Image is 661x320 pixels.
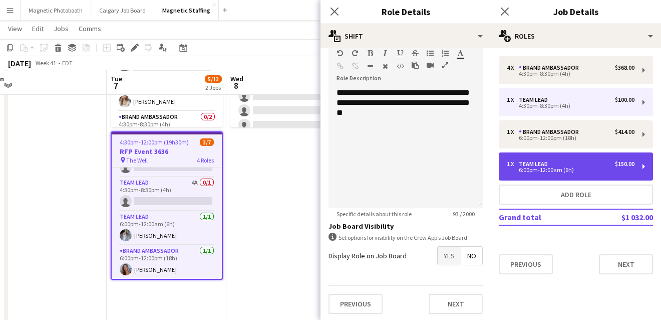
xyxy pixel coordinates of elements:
button: HTML Code [397,62,404,70]
span: View [8,24,22,33]
button: Bold [367,49,374,57]
span: 3/7 [200,138,214,146]
a: Edit [28,22,48,35]
div: 1 x [507,128,519,135]
span: 5/13 [205,75,222,83]
div: 4:30pm-8:30pm (4h) [507,103,634,108]
div: Roles [491,24,661,48]
div: $414.00 [615,128,634,135]
div: [DATE] [8,58,31,68]
div: 6:00pm-12:00am (6h) [507,168,634,173]
h3: Job Details [491,5,661,18]
span: 4:30pm-12:00pm (19h30m) (Wed) [120,138,200,146]
button: Horizontal Line [367,62,374,70]
span: 8 [229,80,243,91]
div: 6:00pm-12:00pm (18h) [507,135,634,140]
span: No [461,247,482,265]
app-card-role: Brand Ambassador1/16:00pm-12:00pm (18h)[PERSON_NAME] [112,245,222,279]
span: Yes [438,247,461,265]
app-card-role: Team Lead1/16:00pm-12:00am (6h)[PERSON_NAME] [112,211,222,245]
td: Grand total [499,209,590,225]
span: Wed [230,74,243,83]
app-card-role: Brand Ambassador0/24:30pm-8:30pm (4h) [111,111,223,160]
a: Comms [75,22,105,35]
app-job-card: 4:30pm-12:00pm (19h30m) (Wed)3/7RFP Event 3636 The Well4 Roles Team Lead4A0/14:30pm-8:30pm (4h) T... [111,131,223,280]
button: Strikethrough [412,49,419,57]
div: $368.00 [615,64,634,71]
button: Redo [352,49,359,57]
app-card-role: Team Lead4A0/14:30pm-8:30pm (4h) [112,177,222,211]
button: Text Color [457,49,464,57]
div: 4 x [507,64,519,71]
button: Unordered List [427,49,434,57]
button: Italic [382,49,389,57]
button: Fullscreen [442,61,449,69]
div: EDT [62,59,73,67]
span: Week 41 [33,59,58,67]
button: Calgary Job Board [91,1,154,20]
button: Insert video [427,61,434,69]
button: Clear Formatting [382,62,389,70]
div: 2 Jobs [205,84,221,91]
div: Team Lead [519,96,552,103]
div: $150.00 [615,161,634,168]
div: 1 x [507,161,519,168]
div: 1 x [507,96,519,103]
div: $100.00 [615,96,634,103]
h3: Role Details [320,5,491,18]
div: Shift [320,24,491,48]
a: View [4,22,26,35]
h3: Job Board Visibility [328,222,483,231]
span: 7 [109,80,122,91]
span: 4 Roles [197,156,214,164]
div: Team Lead [519,161,552,168]
span: Jobs [54,24,69,33]
span: Specific details about this role [328,210,420,218]
button: Ordered List [442,49,449,57]
span: 93 / 2000 [445,210,483,218]
div: Brand Ambassador [519,64,583,71]
button: Previous [499,254,553,274]
div: Set options for visibility on the Crew App’s Job Board [328,233,483,242]
button: Magnetic Staffing [154,1,219,20]
span: Edit [32,24,44,33]
button: Paste as plain text [412,61,419,69]
button: Magnetic Photobooth [21,1,91,20]
td: $1 032.00 [590,209,653,225]
button: Previous [328,294,383,314]
div: 4:30pm-8:30pm (4h) [507,71,634,76]
button: Next [599,254,653,274]
h3: RFP Event 3636 [112,147,222,156]
span: Tue [111,74,122,83]
button: Underline [397,49,404,57]
label: Display Role on Job Board [328,251,407,260]
button: Next [429,294,483,314]
div: Brand Ambassador [519,128,583,135]
button: Undo [337,49,344,57]
button: Add role [499,185,653,205]
span: Comms [79,24,101,33]
a: Jobs [50,22,73,35]
span: The Well [126,156,148,164]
